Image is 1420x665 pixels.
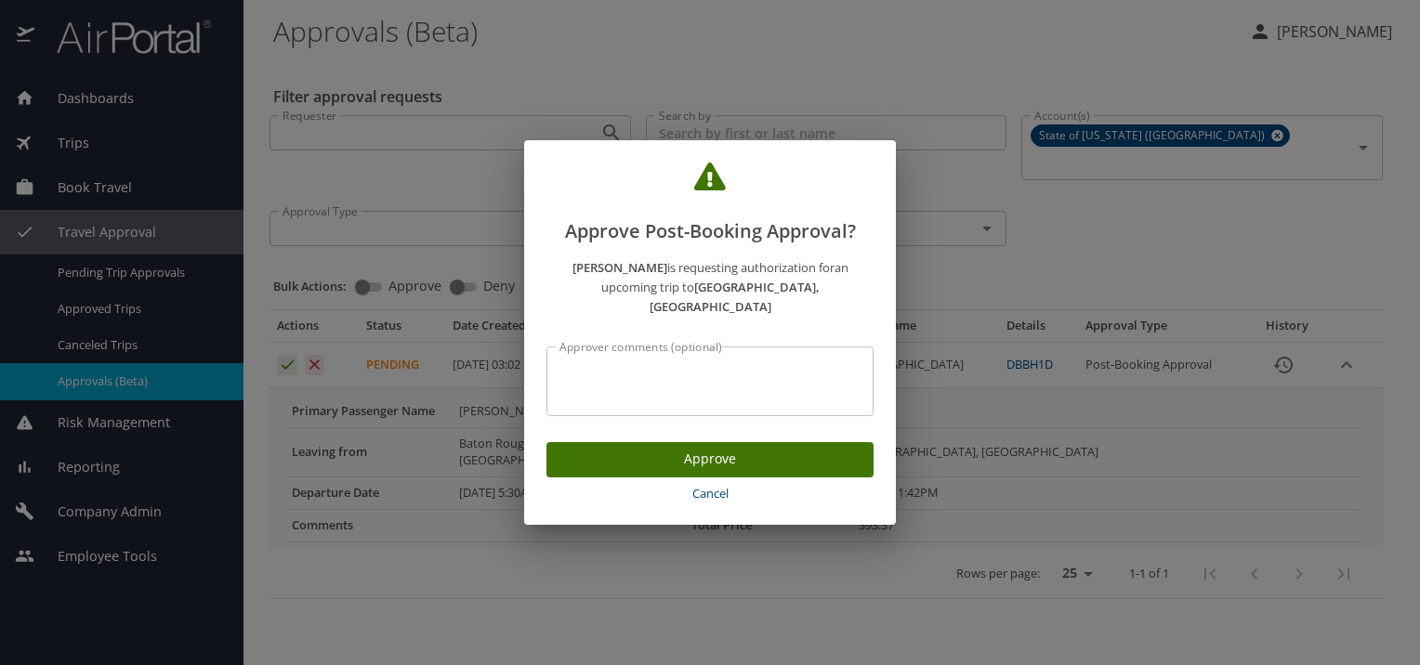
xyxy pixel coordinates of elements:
span: Cancel [554,483,866,504]
p: is requesting authorization for an upcoming trip to [546,258,874,316]
strong: [PERSON_NAME] [572,259,667,276]
h2: Approve Post-Booking Approval? [546,163,874,246]
button: Approve [546,442,874,478]
strong: [GEOGRAPHIC_DATA], [GEOGRAPHIC_DATA] [650,279,820,315]
button: Cancel [546,477,874,510]
span: Approve [561,448,859,471]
